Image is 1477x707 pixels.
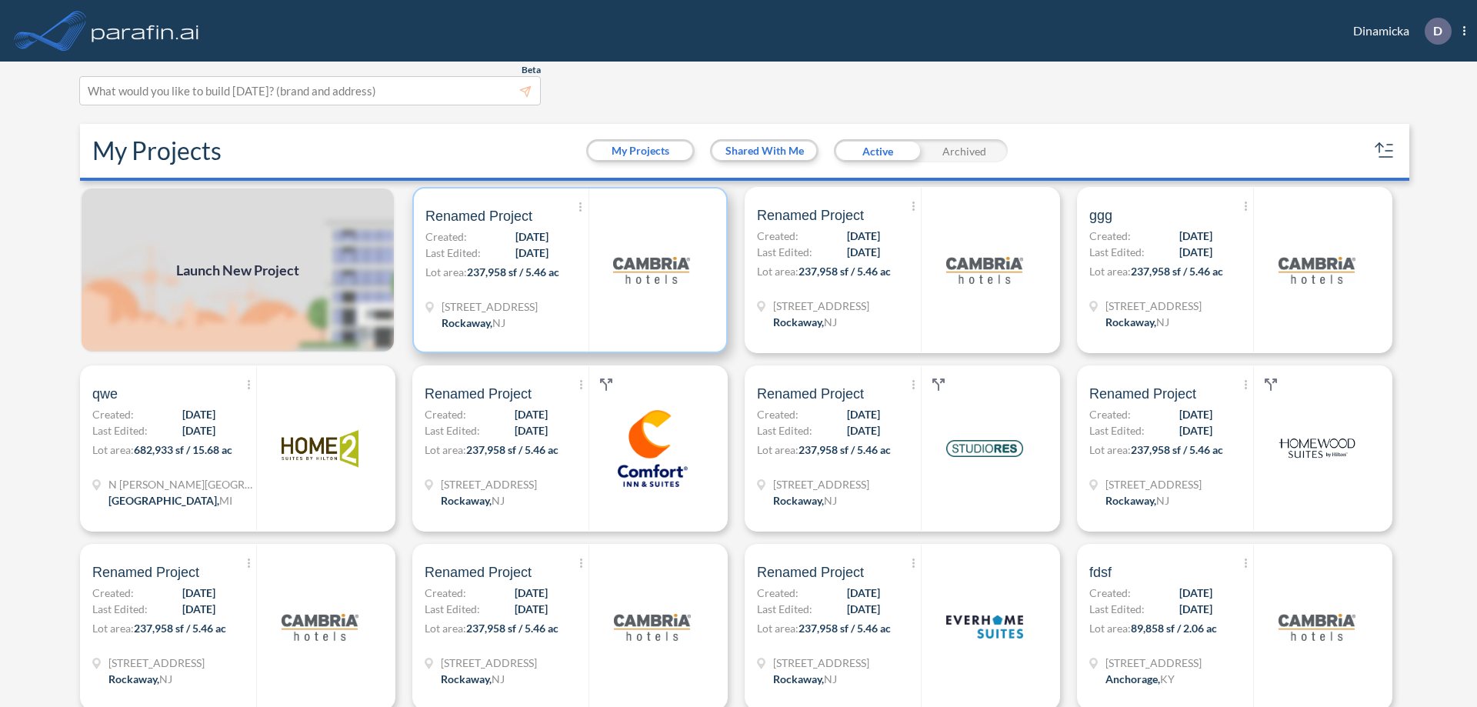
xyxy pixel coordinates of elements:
[1179,585,1212,601] span: [DATE]
[773,492,837,509] div: Rockaway, NJ
[515,601,548,617] span: [DATE]
[757,422,812,439] span: Last Edited:
[1279,410,1355,487] img: logo
[847,406,880,422] span: [DATE]
[1105,494,1156,507] span: Rockaway ,
[425,245,481,261] span: Last Edited:
[824,315,837,328] span: NJ
[1179,406,1212,422] span: [DATE]
[614,589,691,665] img: logo
[159,672,172,685] span: NJ
[492,316,505,329] span: NJ
[425,422,480,439] span: Last Edited:
[219,494,232,507] span: MI
[773,494,824,507] span: Rockaway ,
[92,443,134,456] span: Lot area:
[847,422,880,439] span: [DATE]
[134,443,232,456] span: 682,933 sf / 15.68 ac
[88,15,202,46] img: logo
[425,585,466,601] span: Created:
[425,265,467,278] span: Lot area:
[1105,315,1156,328] span: Rockaway ,
[92,422,148,439] span: Last Edited:
[108,655,205,671] span: 321 Mt Hope Ave
[773,314,837,330] div: Rockaway, NJ
[522,64,541,76] span: Beta
[492,494,505,507] span: NJ
[588,142,692,160] button: My Projects
[92,563,199,582] span: Renamed Project
[773,315,824,328] span: Rockaway ,
[799,443,891,456] span: 237,958 sf / 5.46 ac
[1131,443,1223,456] span: 237,958 sf / 5.46 ac
[1372,138,1397,163] button: sort
[515,422,548,439] span: [DATE]
[1330,18,1465,45] div: Dinamicka
[425,601,480,617] span: Last Edited:
[946,589,1023,665] img: logo
[466,443,558,456] span: 237,958 sf / 5.46 ac
[1105,672,1160,685] span: Anchorage ,
[1279,589,1355,665] img: logo
[425,406,466,422] span: Created:
[182,585,215,601] span: [DATE]
[757,244,812,260] span: Last Edited:
[847,228,880,244] span: [DATE]
[1089,206,1112,225] span: ggg
[1179,422,1212,439] span: [DATE]
[614,410,691,487] img: logo
[757,622,799,635] span: Lot area:
[773,298,869,314] span: 321 Mt Hope Ave
[467,265,559,278] span: 237,958 sf / 5.46 ac
[108,492,232,509] div: Grand Rapids, MI
[1089,443,1131,456] span: Lot area:
[282,589,358,665] img: logo
[847,585,880,601] span: [DATE]
[757,228,799,244] span: Created:
[847,244,880,260] span: [DATE]
[1179,244,1212,260] span: [DATE]
[92,622,134,635] span: Lot area:
[1089,563,1112,582] span: fdsf
[442,315,505,331] div: Rockaway, NJ
[824,494,837,507] span: NJ
[442,316,492,329] span: Rockaway ,
[92,585,134,601] span: Created:
[1089,228,1131,244] span: Created:
[834,139,921,162] div: Active
[799,622,891,635] span: 237,958 sf / 5.46 ac
[757,443,799,456] span: Lot area:
[946,232,1023,308] img: logo
[1089,406,1131,422] span: Created:
[773,672,824,685] span: Rockaway ,
[134,622,226,635] span: 237,958 sf / 5.46 ac
[108,672,159,685] span: Rockaway ,
[108,671,172,687] div: Rockaway, NJ
[1089,385,1196,403] span: Renamed Project
[182,406,215,422] span: [DATE]
[1131,265,1223,278] span: 237,958 sf / 5.46 ac
[1160,672,1175,685] span: KY
[1089,622,1131,635] span: Lot area:
[425,207,532,225] span: Renamed Project
[441,671,505,687] div: Rockaway, NJ
[1156,315,1169,328] span: NJ
[712,142,816,160] button: Shared With Me
[773,655,869,671] span: 321 Mt Hope Ave
[92,385,118,403] span: qwe
[466,622,558,635] span: 237,958 sf / 5.46 ac
[613,232,690,308] img: logo
[182,601,215,617] span: [DATE]
[1179,228,1212,244] span: [DATE]
[757,563,864,582] span: Renamed Project
[425,622,466,635] span: Lot area:
[515,228,548,245] span: [DATE]
[425,385,532,403] span: Renamed Project
[92,136,222,165] h2: My Projects
[441,494,492,507] span: Rockaway ,
[1156,494,1169,507] span: NJ
[80,187,395,353] a: Launch New Project
[946,410,1023,487] img: logo
[515,245,548,261] span: [DATE]
[176,260,299,281] span: Launch New Project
